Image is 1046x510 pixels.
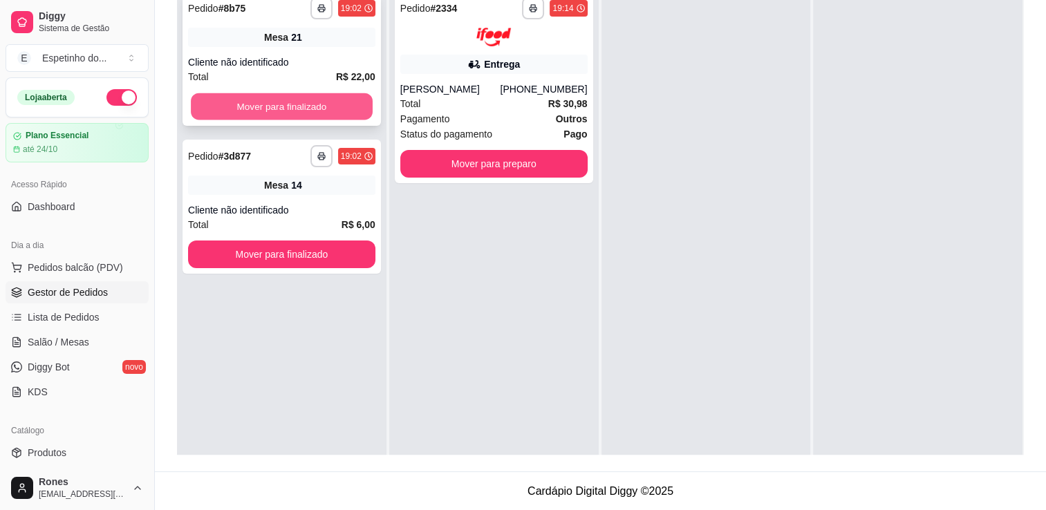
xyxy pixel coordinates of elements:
[39,10,143,23] span: Diggy
[336,71,375,82] strong: R$ 22,00
[17,51,31,65] span: E
[400,111,450,126] span: Pagamento
[28,385,48,399] span: KDS
[191,93,373,120] button: Mover para finalizado
[6,356,149,378] a: Diggy Botnovo
[6,256,149,278] button: Pedidos balcão (PDV)
[6,44,149,72] button: Select a team
[291,30,302,44] div: 21
[28,335,89,349] span: Salão / Mesas
[218,3,246,14] strong: # 8b75
[39,489,127,500] span: [EMAIL_ADDRESS][DOMAIN_NAME]
[188,55,375,69] div: Cliente não identificado
[28,200,75,214] span: Dashboard
[188,151,218,162] span: Pedido
[264,30,288,44] span: Mesa
[17,90,75,105] div: Loja aberta
[548,98,588,109] strong: R$ 30,98
[430,3,457,14] strong: # 2334
[342,219,375,230] strong: R$ 6,00
[6,471,149,504] button: Rones[EMAIL_ADDRESS][DOMAIN_NAME]
[6,6,149,39] a: DiggySistema de Gestão
[6,196,149,218] a: Dashboard
[6,419,149,442] div: Catálogo
[341,151,362,162] div: 19:02
[400,82,501,96] div: [PERSON_NAME]
[39,476,127,489] span: Rones
[400,3,431,14] span: Pedido
[28,261,123,274] span: Pedidos balcão (PDV)
[400,150,588,178] button: Mover para preparo
[341,3,362,14] div: 19:02
[400,126,492,142] span: Status do pagamento
[188,203,375,217] div: Cliente não identificado
[6,281,149,303] a: Gestor de Pedidos
[39,23,143,34] span: Sistema de Gestão
[6,331,149,353] a: Salão / Mesas
[264,178,288,192] span: Mesa
[6,234,149,256] div: Dia a dia
[42,51,106,65] div: Espetinho do ...
[552,3,573,14] div: 19:14
[188,3,218,14] span: Pedido
[28,360,70,374] span: Diggy Bot
[500,82,587,96] div: [PHONE_NUMBER]
[484,57,520,71] div: Entrega
[476,28,511,46] img: ifood
[218,151,252,162] strong: # 3d877
[6,381,149,403] a: KDS
[28,446,66,460] span: Produtos
[23,144,57,155] article: até 24/10
[188,240,375,268] button: Mover para finalizado
[563,129,587,140] strong: Pago
[6,442,149,464] a: Produtos
[28,310,100,324] span: Lista de Pedidos
[6,173,149,196] div: Acesso Rápido
[188,217,209,232] span: Total
[106,89,137,106] button: Alterar Status
[400,96,421,111] span: Total
[6,306,149,328] a: Lista de Pedidos
[188,69,209,84] span: Total
[291,178,302,192] div: 14
[26,131,88,141] article: Plano Essencial
[556,113,588,124] strong: Outros
[6,123,149,162] a: Plano Essencialaté 24/10
[28,285,108,299] span: Gestor de Pedidos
